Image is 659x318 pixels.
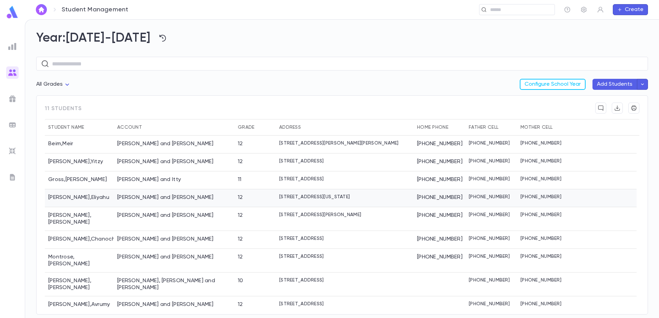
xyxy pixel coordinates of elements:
button: Configure School Year [520,79,586,90]
div: 10 [238,277,243,284]
div: Montrose , [PERSON_NAME] [45,249,114,273]
p: [PHONE_NUMBER] [520,301,561,307]
div: 12 [238,140,243,147]
div: Beim , Meir [45,136,114,153]
img: batches_grey.339ca447c9d9533ef1741baa751efc33.svg [8,121,17,129]
img: home_white.a664292cf8c1dea59945f0da9f25487c.svg [37,7,45,12]
div: Gross, Yitzchok and Itty [117,176,181,183]
div: Father Cell [465,119,517,136]
p: [PHONE_NUMBER] [469,176,510,182]
p: [PHONE_NUMBER] [469,194,510,200]
div: Grade [234,119,276,136]
div: 12 [238,301,243,308]
div: Katzenstein, Meir and Aliza [117,212,214,219]
p: [PHONE_NUMBER] [469,277,510,283]
div: Rosen, Meir and Chanie [117,301,214,308]
p: [STREET_ADDRESS] [279,301,324,307]
div: Mother Cell [520,119,552,136]
p: [STREET_ADDRESS][US_STATE] [279,194,350,200]
div: 11 [238,176,242,183]
p: [STREET_ADDRESS] [279,277,324,283]
div: Home Phone [417,119,448,136]
p: [PHONE_NUMBER] [469,254,510,259]
img: letters_grey.7941b92b52307dd3b8a917253454ce1c.svg [8,173,17,181]
img: students_gradient.3b4df2a2b995ef5086a14d9e1675a5ee.svg [8,68,17,77]
div: Account [117,119,142,136]
button: Create [613,4,648,15]
div: [PHONE_NUMBER] [414,207,465,231]
p: [PHONE_NUMBER] [469,212,510,218]
div: Address [276,119,414,136]
div: [PHONE_NUMBER] [414,249,465,273]
p: [PHONE_NUMBER] [520,140,561,146]
p: [PHONE_NUMBER] [469,158,510,164]
img: campaigns_grey.99e729a5f7ee94e3726e6486bddda8f1.svg [8,95,17,103]
div: [PHONE_NUMBER] [414,153,465,171]
div: All Grades [36,78,71,91]
p: [STREET_ADDRESS] [279,236,324,241]
div: [PHONE_NUMBER] [414,231,465,249]
div: [PHONE_NUMBER] [414,136,465,153]
div: [PERSON_NAME] , [PERSON_NAME] [45,207,114,231]
p: [PHONE_NUMBER] [520,194,561,200]
div: [PERSON_NAME] , [PERSON_NAME] [45,273,114,296]
h2: Year: [DATE]-[DATE] [36,31,648,46]
div: Brotsky, Dovid and Sarah [117,158,214,165]
div: Levine, Dovid and Esther [117,236,214,243]
img: imports_grey.530a8a0e642e233f2baf0ef88e8c9fcb.svg [8,147,17,155]
img: logo [6,6,19,19]
p: [STREET_ADDRESS] [279,176,324,182]
div: 12 [238,158,243,165]
div: 12 [238,194,243,201]
p: [STREET_ADDRESS] [279,158,324,164]
div: 12 [238,212,243,219]
div: Montrose, Tzvi and Dina [117,254,214,261]
span: All Grades [36,82,63,87]
div: Katz, Zev and Chanie [117,194,214,201]
div: Beim, Eli and Rivki [117,140,214,147]
div: Mother Cell [517,119,569,136]
p: Student Management [62,6,128,13]
div: Student Name [48,119,84,136]
p: [PHONE_NUMBER] [469,140,510,146]
div: [PHONE_NUMBER] [414,171,465,189]
div: 12 [238,254,243,261]
p: [PHONE_NUMBER] [520,254,561,259]
div: [PERSON_NAME] , Eliyahu [45,189,114,207]
div: Moshe, Leor and Mashe Emuna [117,277,231,291]
p: [PHONE_NUMBER] [520,236,561,241]
div: 12 [238,236,243,243]
div: [PERSON_NAME] , Yitzy [45,153,114,171]
div: Student Name [45,119,114,136]
p: [PHONE_NUMBER] [520,212,561,218]
p: [PHONE_NUMBER] [520,277,561,283]
p: [PHONE_NUMBER] [469,301,510,307]
div: Father Cell [469,119,498,136]
div: [PERSON_NAME] , Chanoch [45,231,114,249]
img: reports_grey.c525e4749d1bce6a11f5fe2a8de1b229.svg [8,42,17,51]
p: [PHONE_NUMBER] [520,176,561,182]
p: [STREET_ADDRESS][PERSON_NAME][PERSON_NAME] [279,140,399,146]
p: [STREET_ADDRESS] [279,254,324,259]
p: [PHONE_NUMBER] [469,236,510,241]
p: [STREET_ADDRESS][PERSON_NAME] [279,212,361,218]
button: Add Students [592,79,637,90]
div: Grade [238,119,254,136]
div: Account [114,119,234,136]
div: [PHONE_NUMBER] [414,189,465,207]
div: Address [279,119,301,136]
div: Gross , [PERSON_NAME] [45,171,114,189]
span: 11 students [45,103,82,119]
p: [PHONE_NUMBER] [520,158,561,164]
div: Home Phone [414,119,465,136]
